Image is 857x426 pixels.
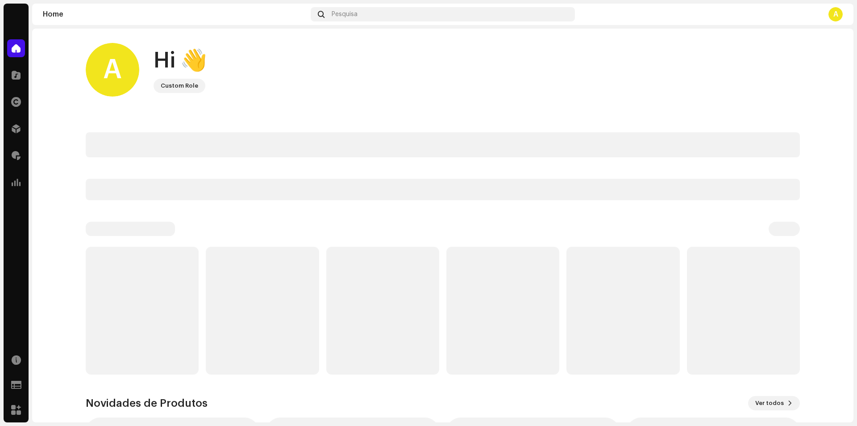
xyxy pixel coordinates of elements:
button: Ver todos [748,396,800,410]
div: A [828,7,843,21]
span: Ver todos [755,394,784,412]
span: Pesquisa [332,11,358,18]
h3: Novidades de Produtos [86,396,208,410]
div: Custom Role [161,80,198,91]
div: Hi 👋 [154,46,207,75]
div: A [86,43,139,97]
div: Home [43,11,307,18]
